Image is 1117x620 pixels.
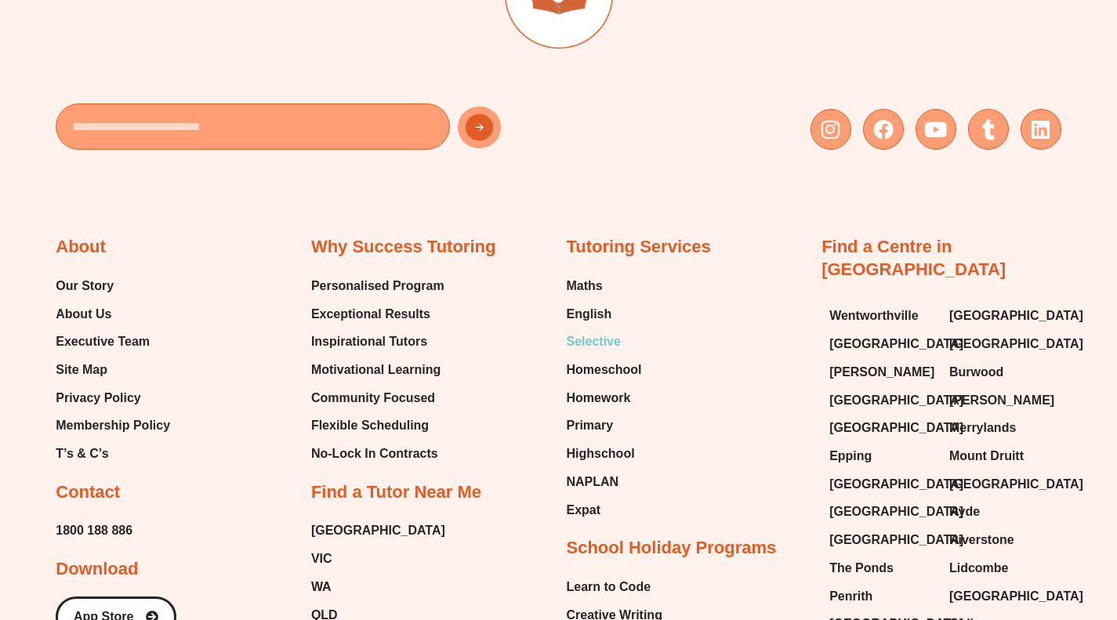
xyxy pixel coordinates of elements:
[56,274,114,298] span: Our Story
[311,442,438,466] span: No-Lock In Contracts
[829,332,934,356] a: [GEOGRAPHIC_DATA]
[949,304,1083,328] span: [GEOGRAPHIC_DATA]
[567,442,642,466] a: Highschool
[949,361,1003,384] span: Burwood
[829,500,963,524] span: [GEOGRAPHIC_DATA]
[567,499,642,522] a: Expat
[567,386,631,410] span: Homework
[949,389,1054,412] a: [PERSON_NAME]
[311,547,445,571] a: VIC
[311,358,444,382] a: Motivational Learning
[311,575,332,599] span: WA
[56,519,132,542] a: 1800 188 886
[56,558,138,581] h2: Download
[56,330,170,354] a: Executive Team
[56,442,108,466] span: T’s & C’s
[56,236,106,259] h2: About
[567,303,612,326] span: English
[567,386,642,410] a: Homework
[567,442,635,466] span: Highschool
[829,528,934,552] a: [GEOGRAPHIC_DATA]
[311,303,444,326] a: Exceptional Results
[829,585,934,608] a: Penrith
[829,416,963,440] span: [GEOGRAPHIC_DATA]
[311,575,445,599] a: WA
[311,330,444,354] a: Inspirational Tutors
[829,416,934,440] a: [GEOGRAPHIC_DATA]
[311,519,445,542] a: [GEOGRAPHIC_DATA]
[567,414,614,437] span: Primary
[56,358,107,382] span: Site Map
[567,274,603,298] span: Maths
[56,414,170,437] a: Membership Policy
[311,303,430,326] span: Exceptional Results
[567,358,642,382] a: Homeschool
[567,499,601,522] span: Expat
[567,414,642,437] a: Primary
[949,416,1016,440] span: Merrylands
[821,237,1006,279] a: Find a Centre in [GEOGRAPHIC_DATA]
[567,470,619,494] span: NAPLAN
[56,274,170,298] a: Our Story
[829,557,894,580] span: The Ponds
[567,330,621,354] span: Selective
[829,361,934,384] a: [PERSON_NAME]
[829,444,934,468] a: Epping
[56,303,170,326] a: About Us
[949,361,1054,384] a: Burwood
[56,442,170,466] a: T’s & C’s
[949,416,1054,440] a: Merrylands
[311,386,435,410] span: Community Focused
[56,303,111,326] span: About Us
[949,389,1054,412] span: [PERSON_NAME]
[949,332,1054,356] a: [GEOGRAPHIC_DATA]
[311,414,444,437] a: Flexible Scheduling
[829,304,934,328] a: Wentworthville
[56,103,550,158] form: New Form
[829,304,919,328] span: Wentworthville
[567,330,642,354] a: Selective
[311,442,444,466] a: No-Lock In Contracts
[567,274,642,298] a: Maths
[56,481,120,504] h2: Contact
[567,537,777,560] h2: School Holiday Programs
[829,473,934,496] a: [GEOGRAPHIC_DATA]
[567,575,651,599] span: Learn to Code
[311,481,481,504] h2: Find a Tutor Near Me
[56,386,141,410] span: Privacy Policy
[949,332,1083,356] span: [GEOGRAPHIC_DATA]
[829,332,963,356] span: [GEOGRAPHIC_DATA]
[311,414,429,437] span: Flexible Scheduling
[949,304,1054,328] a: [GEOGRAPHIC_DATA]
[567,575,664,599] a: Learn to Code
[829,389,963,412] span: [GEOGRAPHIC_DATA]
[829,361,934,384] span: [PERSON_NAME]
[311,547,332,571] span: VIC
[56,358,170,382] a: Site Map
[567,470,642,494] a: NAPLAN
[567,236,711,259] h2: Tutoring Services
[829,500,934,524] a: [GEOGRAPHIC_DATA]
[311,236,496,259] h2: Why Success Tutoring
[856,443,1117,620] iframe: Chat Widget
[829,557,934,580] a: The Ponds
[56,330,150,354] span: Executive Team
[829,389,934,412] a: [GEOGRAPHIC_DATA]
[829,585,872,608] span: Penrith
[311,386,444,410] a: Community Focused
[311,330,427,354] span: Inspirational Tutors
[829,444,872,468] span: Epping
[311,358,441,382] span: Motivational Learning
[829,473,963,496] span: [GEOGRAPHIC_DATA]
[567,303,642,326] a: English
[829,528,963,552] span: [GEOGRAPHIC_DATA]
[56,386,170,410] a: Privacy Policy
[311,274,444,298] a: Personalised Program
